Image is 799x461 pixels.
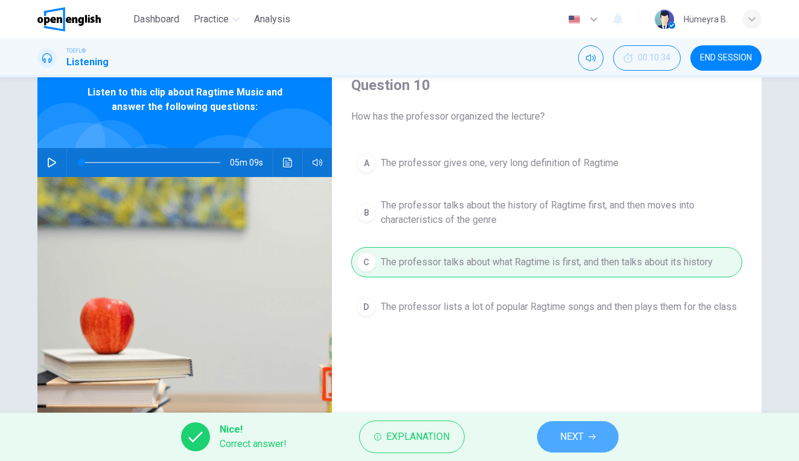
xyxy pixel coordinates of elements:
[351,109,742,124] span: How has the professor organized the lecture?
[700,53,752,63] span: END SESSION
[194,12,229,27] span: Practice
[613,45,681,71] div: Hide
[129,8,184,30] button: Dashboard
[249,8,295,30] button: Analysis
[359,421,465,453] button: Explanation
[37,7,101,31] img: OpenEnglish logo
[37,7,129,31] a: OpenEnglish logo
[66,55,109,69] h1: Listening
[613,45,681,71] button: 00:10:34
[560,428,584,445] span: NEXT
[77,85,293,114] span: Listen to this clip about Ragtime Music and answer the following questions:
[351,76,742,95] h4: Question 10
[578,45,603,71] div: Mute
[567,15,582,24] img: en
[278,148,298,177] button: Click to see the audio transcription
[655,10,674,29] img: Profile picture
[220,422,287,437] span: Nice!
[254,12,290,27] span: Analysis
[189,8,244,30] button: Practice
[220,437,287,451] span: Correct answer!
[537,421,619,453] button: NEXT
[638,53,670,63] span: 00:10:34
[684,12,728,27] div: Hümeyra B.
[690,45,762,71] button: END SESSION
[66,47,86,55] span: TOEFL®
[133,12,179,27] span: Dashboard
[230,148,273,177] span: 05m 09s
[386,428,450,445] span: Explanation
